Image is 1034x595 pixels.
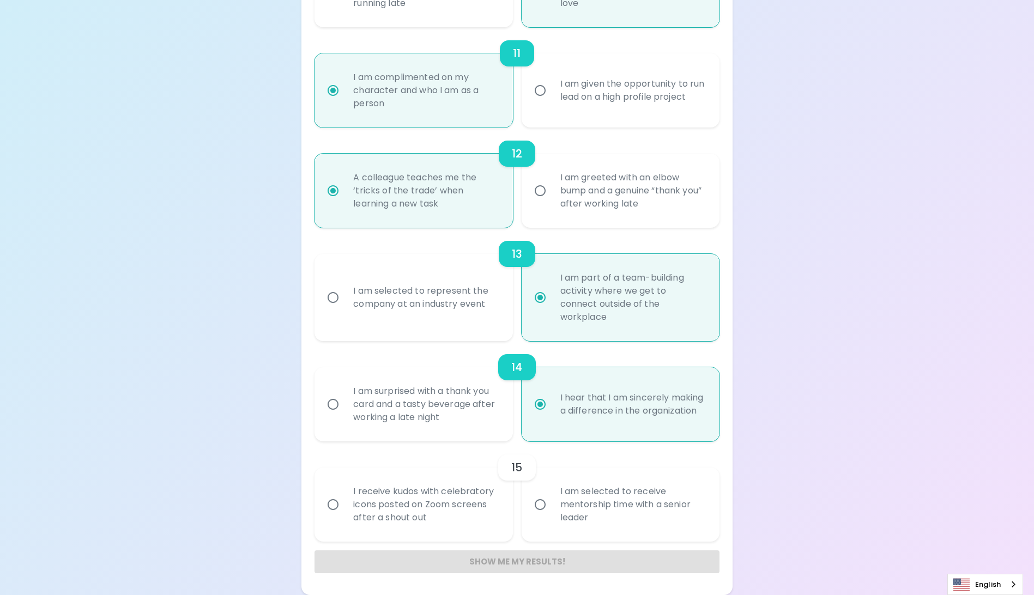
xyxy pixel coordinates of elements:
div: Language [947,574,1023,595]
div: choice-group-check [315,441,719,542]
h6: 12 [512,145,522,162]
div: choice-group-check [315,228,719,341]
div: A colleague teaches me the ‘tricks of the trade’ when learning a new task [344,158,506,223]
div: I am given the opportunity to run lead on a high profile project [552,64,713,117]
h6: 15 [511,459,522,476]
div: choice-group-check [315,27,719,127]
div: I hear that I am sincerely making a difference in the organization [552,378,713,430]
div: choice-group-check [315,341,719,441]
div: choice-group-check [315,127,719,228]
div: I am complimented on my character and who I am as a person [344,58,506,123]
aside: Language selected: English [947,574,1023,595]
h6: 14 [511,359,522,376]
div: I am surprised with a thank you card and a tasty beverage after working a late night [344,372,506,437]
div: I am selected to represent the company at an industry event [344,271,506,324]
h6: 13 [512,245,522,263]
div: I am selected to receive mentorship time with a senior leader [552,472,713,537]
div: I receive kudos with celebratory icons posted on Zoom screens after a shout out [344,472,506,537]
a: English [948,574,1023,594]
div: I am part of a team-building activity where we get to connect outside of the workplace [552,258,713,337]
div: I am greeted with an elbow bump and a genuine “thank you” after working late [552,158,713,223]
h6: 11 [513,45,521,62]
